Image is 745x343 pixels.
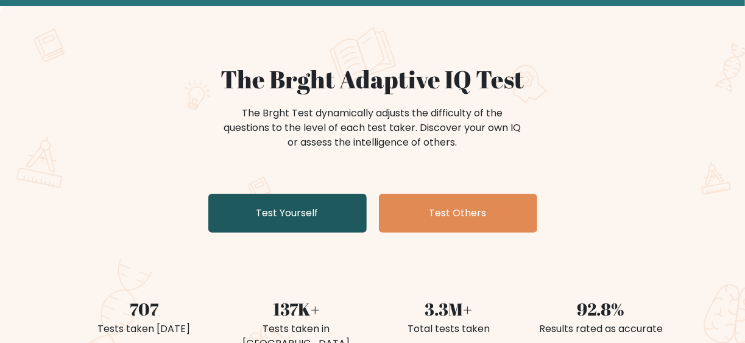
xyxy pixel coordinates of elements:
div: 137K+ [228,296,365,322]
div: Total tests taken [380,322,518,336]
div: 3.3M+ [380,296,518,322]
a: Test Yourself [208,194,367,233]
a: Test Others [379,194,537,233]
div: 92.8% [532,296,670,322]
div: The Brght Test dynamically adjusts the difficulty of the questions to the level of each test take... [221,106,525,150]
div: Tests taken [DATE] [76,322,213,336]
h1: The Brght Adaptive IQ Test [76,65,670,94]
div: Results rated as accurate [532,322,670,336]
div: 707 [76,296,213,322]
